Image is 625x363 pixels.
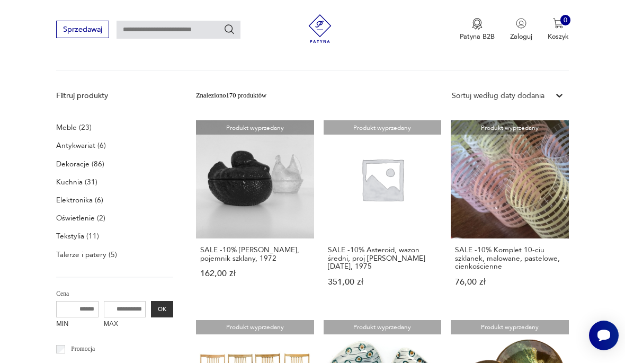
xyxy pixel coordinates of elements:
button: Szukaj [224,23,235,35]
button: OK [151,301,173,318]
img: Ikona koszyka [553,18,564,29]
p: 162,00 zł [200,270,309,278]
h3: SALE -10% Komplet 10-ciu szklanek, malowane, pastelowe, cienkościenne [455,246,564,270]
button: Patyna B2B [460,18,495,41]
p: Zaloguj [510,32,532,41]
a: Produkt wyprzedanySALE -10% Komplet 10-ciu szklanek, malowane, pastelowe, cienkościenneSALE -10% ... [451,120,569,305]
a: Dekoracje (86) [56,157,104,171]
h3: SALE -10% Asteroid, wazon średni, proj [PERSON_NAME][DATE], 1975 [328,246,437,270]
p: Promocja [71,344,95,355]
p: Filtruj produkty [56,91,173,101]
h3: SALE -10% [PERSON_NAME], pojemnik szklany, 1972 [200,246,309,262]
iframe: Smartsupp widget button [589,321,619,350]
a: Produkt wyprzedanySALE -10% Asteroid, wazon średni, proj Jan Sylwester Drost, 1975SALE -10% Aster... [324,120,442,305]
img: Ikonka użytkownika [516,18,526,29]
a: Antykwariat (6) [56,139,106,152]
label: MIN [56,317,99,332]
a: Oświetlenie (2) [56,211,105,225]
div: Znaleziono 170 produktów [196,91,266,101]
p: 351,00 zł [328,278,437,286]
p: 76,00 zł [455,278,564,286]
a: Tekstylia (11) [56,229,99,243]
button: Sprzedawaj [56,21,109,38]
button: Zaloguj [510,18,532,41]
div: 0 [560,15,571,25]
img: Ikona medalu [472,18,483,30]
p: Patyna B2B [460,32,495,41]
img: Patyna - sklep z meblami i dekoracjami vintage [302,14,338,43]
div: Sortuj według daty dodania [452,91,544,101]
p: Koszyk [548,32,569,41]
a: Kuchnia (31) [56,175,97,189]
button: 0Koszyk [548,18,569,41]
a: Ikona medaluPatyna B2B [460,18,495,41]
a: Talerze i patery (5) [56,248,117,261]
a: Sprzedawaj [56,27,109,33]
label: MAX [104,317,146,332]
a: Elektronika (6) [56,193,103,207]
p: Cena [56,289,173,299]
a: Produkt wyprzedanySALE -10% Czarny Kaczor, pojemnik szklany, 1972SALE -10% [PERSON_NAME], pojemni... [196,120,314,305]
a: Meble (23) [56,121,92,134]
